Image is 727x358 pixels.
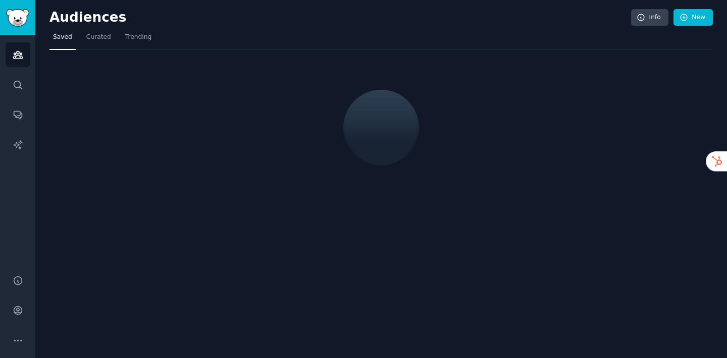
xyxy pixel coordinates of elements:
img: GummySearch logo [6,9,29,27]
a: Trending [122,29,155,50]
span: Saved [53,33,72,42]
a: Info [631,9,668,26]
a: New [673,9,713,26]
span: Trending [125,33,151,42]
a: Curated [83,29,115,50]
h2: Audiences [49,10,631,26]
span: Curated [86,33,111,42]
a: Saved [49,29,76,50]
